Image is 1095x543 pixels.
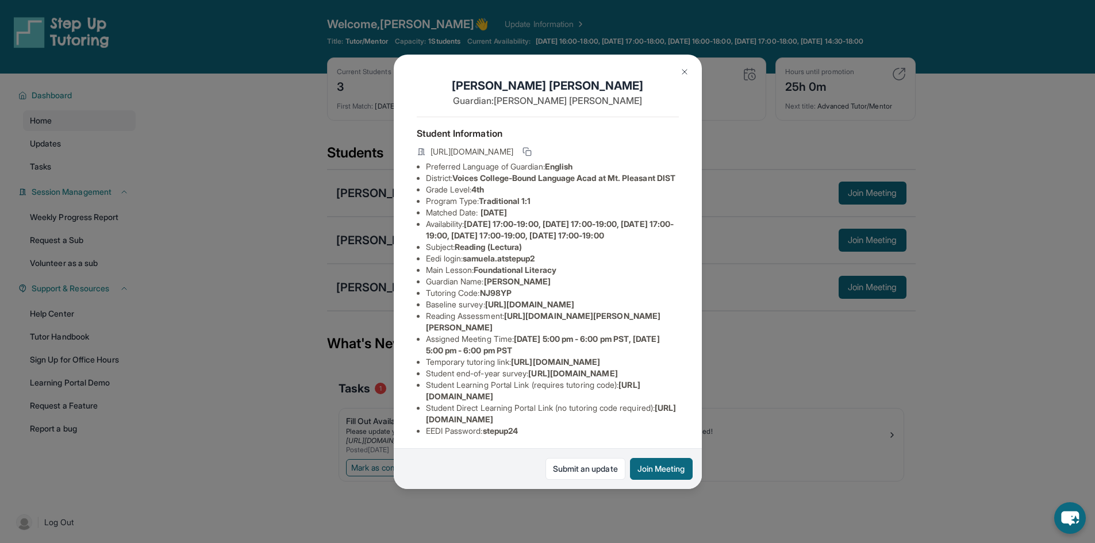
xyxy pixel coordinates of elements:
[1054,502,1086,534] button: chat-button
[483,426,518,436] span: stepup24
[426,379,679,402] li: Student Learning Portal Link (requires tutoring code) :
[426,333,679,356] li: Assigned Meeting Time :
[426,207,679,218] li: Matched Date:
[485,299,574,309] span: [URL][DOMAIN_NAME]
[426,425,679,437] li: EEDI Password :
[455,242,522,252] span: Reading (Lectura)
[426,161,679,172] li: Preferred Language of Guardian:
[426,253,679,264] li: Eedi login :
[426,219,674,240] span: [DATE] 17:00-19:00, [DATE] 17:00-19:00, [DATE] 17:00-19:00, [DATE] 17:00-19:00, [DATE] 17:00-19:00
[463,253,535,263] span: samuela.atstepup2
[680,67,689,76] img: Close Icon
[426,402,679,425] li: Student Direct Learning Portal Link (no tutoring code required) :
[417,126,679,140] h4: Student Information
[426,368,679,379] li: Student end-of-year survey :
[417,94,679,107] p: Guardian: [PERSON_NAME] [PERSON_NAME]
[471,184,484,194] span: 4th
[431,146,513,157] span: [URL][DOMAIN_NAME]
[426,299,679,310] li: Baseline survey :
[630,458,693,480] button: Join Meeting
[426,184,679,195] li: Grade Level:
[426,241,679,253] li: Subject :
[426,172,679,184] li: District:
[426,264,679,276] li: Main Lesson :
[426,311,661,332] span: [URL][DOMAIN_NAME][PERSON_NAME][PERSON_NAME]
[426,356,679,368] li: Temporary tutoring link :
[426,195,679,207] li: Program Type:
[545,458,625,480] a: Submit an update
[426,218,679,241] li: Availability:
[426,334,660,355] span: [DATE] 5:00 pm - 6:00 pm PST, [DATE] 5:00 pm - 6:00 pm PST
[479,196,531,206] span: Traditional 1:1
[426,310,679,333] li: Reading Assessment :
[481,207,507,217] span: [DATE]
[528,368,617,378] span: [URL][DOMAIN_NAME]
[520,145,534,159] button: Copy link
[480,288,512,298] span: NJ98YP
[545,161,573,171] span: English
[452,173,675,183] span: Voices College-Bound Language Acad at Mt. Pleasant DIST
[417,78,679,94] h1: [PERSON_NAME] [PERSON_NAME]
[511,357,600,367] span: [URL][DOMAIN_NAME]
[474,265,556,275] span: Foundational Literacy
[426,276,679,287] li: Guardian Name :
[426,287,679,299] li: Tutoring Code :
[484,276,551,286] span: [PERSON_NAME]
